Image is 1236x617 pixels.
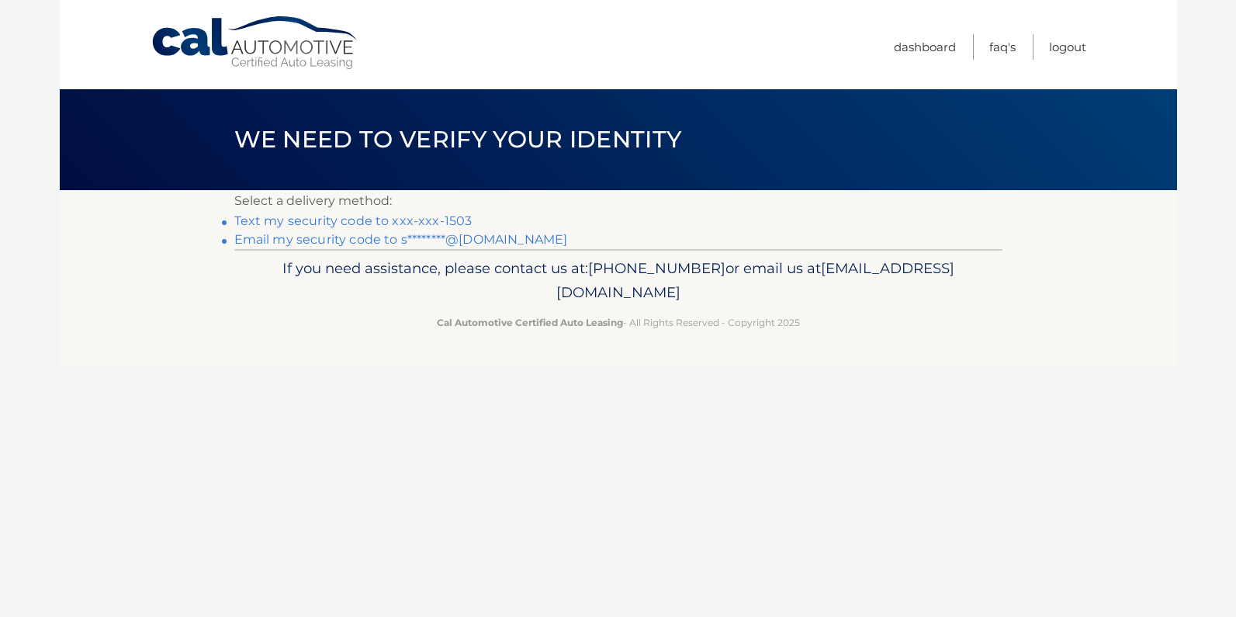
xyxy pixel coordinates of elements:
[1049,34,1086,60] a: Logout
[588,259,725,277] span: [PHONE_NUMBER]
[234,232,568,247] a: Email my security code to s********@[DOMAIN_NAME]
[151,16,360,71] a: Cal Automotive
[437,317,623,328] strong: Cal Automotive Certified Auto Leasing
[244,314,992,331] p: - All Rights Reserved - Copyright 2025
[234,125,682,154] span: We need to verify your identity
[234,190,1002,212] p: Select a delivery method:
[244,256,992,306] p: If you need assistance, please contact us at: or email us at
[894,34,956,60] a: Dashboard
[234,213,473,228] a: Text my security code to xxx-xxx-1503
[989,34,1016,60] a: FAQ's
